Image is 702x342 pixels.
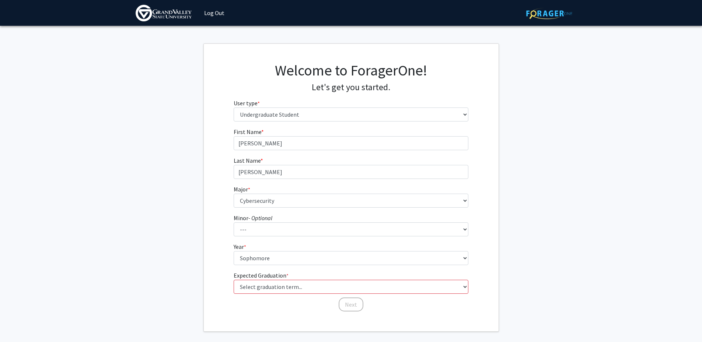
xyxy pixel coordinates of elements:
label: Minor [234,214,272,222]
span: First Name [234,128,261,135]
label: User type [234,99,260,107]
img: Grand Valley State University Logo [136,5,192,21]
img: ForagerOne Logo [526,8,572,19]
label: Major [234,185,250,194]
iframe: Chat [6,309,31,336]
h1: Welcome to ForagerOne! [234,61,468,79]
h4: Let's get you started. [234,82,468,93]
button: Next [339,297,363,311]
label: Expected Graduation [234,271,289,280]
i: - Optional [248,214,272,222]
label: Year [234,242,246,251]
span: Last Name [234,157,261,164]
